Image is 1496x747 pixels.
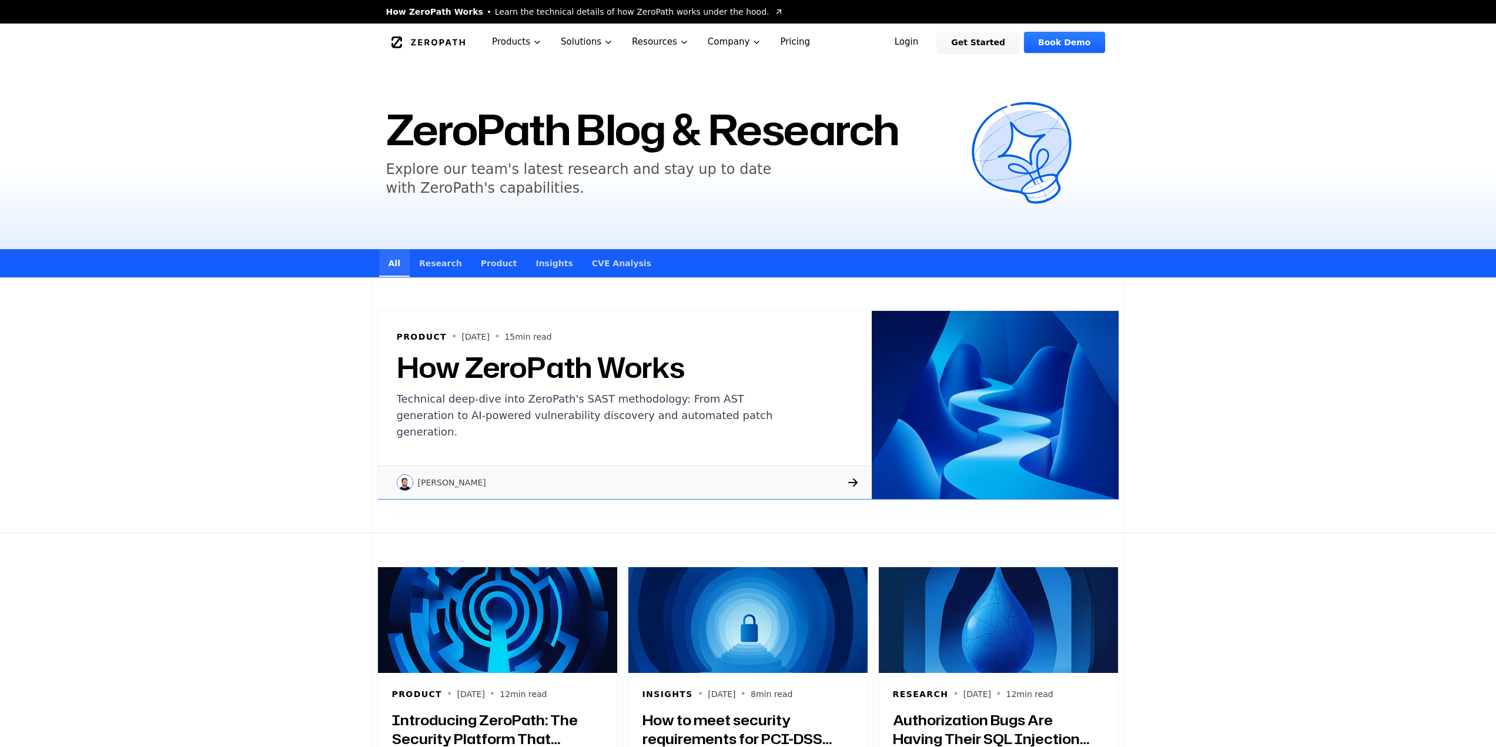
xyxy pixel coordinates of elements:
[583,249,661,277] a: CVE Analysis
[386,6,784,18] a: How ZeroPath WorksLearn the technical details of how ZeroPath works under the hood.
[392,688,443,700] h6: Product
[397,474,413,491] img: Raphael Karger
[751,688,792,700] p: 8 min read
[698,24,771,61] button: Company
[1024,32,1105,53] a: Book Demo
[397,391,792,440] p: Technical deep-dive into ZeroPath's SAST methodology: From AST generation to AI-powered vulnerabi...
[457,688,485,700] p: [DATE]
[372,24,1124,61] nav: Global
[642,688,693,700] h6: Insights
[494,330,500,344] span: •
[551,24,623,61] button: Solutions
[996,687,1001,701] span: •
[378,567,617,673] img: Introducing ZeroPath: The Security Platform That Actually Understands Your Code
[386,160,781,197] h5: Explore our team's latest research and stay up to date with ZeroPath's capabilities.
[410,249,471,277] a: Research
[379,249,410,277] a: All
[526,249,582,277] a: Insights
[483,24,551,61] button: Products
[953,687,958,701] span: •
[504,331,551,343] p: 15 min read
[708,688,735,700] p: [DATE]
[963,688,991,700] p: [DATE]
[937,32,1019,53] a: Get Started
[500,688,547,700] p: 12 min read
[741,687,746,701] span: •
[1006,688,1053,700] p: 12 min read
[462,331,490,343] p: [DATE]
[881,32,933,53] a: Login
[893,688,949,700] h6: Research
[698,687,703,701] span: •
[386,6,483,18] span: How ZeroPath Works
[471,249,527,277] a: Product
[386,108,957,150] h1: ZeroPath Blog & Research
[397,331,447,343] h6: Product
[628,567,868,673] img: How to meet security requirements for PCI-DSS compliance?
[879,567,1118,673] img: Authorization Bugs Are Having Their SQL Injection Moment
[495,6,769,18] span: Learn the technical details of how ZeroPath works under the hood.
[771,24,819,61] a: Pricing
[447,687,452,701] span: •
[418,477,486,488] p: [PERSON_NAME]
[872,311,1119,499] img: How ZeroPath Works
[373,306,1124,504] a: How ZeroPath WorksProduct•[DATE]•15min readHow ZeroPath WorksTechnical deep-dive into ZeroPath's ...
[623,24,698,61] button: Resources
[451,330,457,344] span: •
[397,353,792,381] h2: How ZeroPath Works
[490,687,495,701] span: •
